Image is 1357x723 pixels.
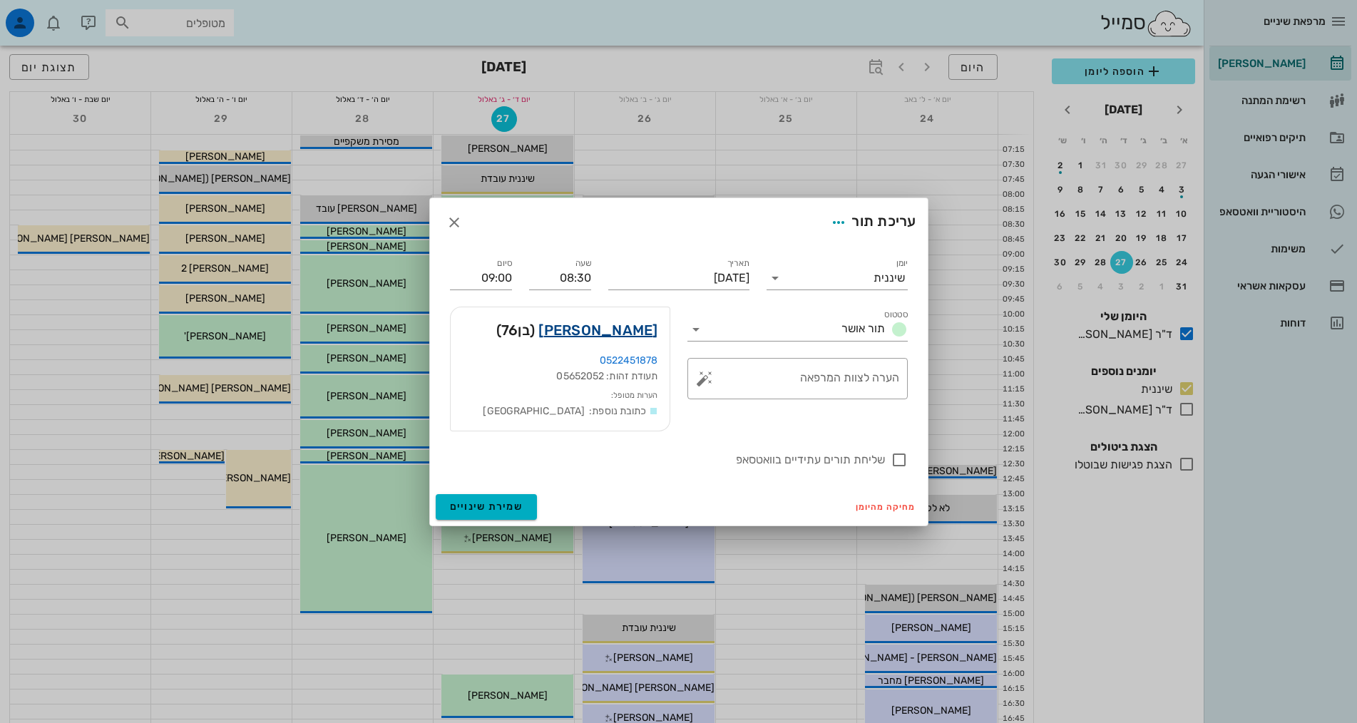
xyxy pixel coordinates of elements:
span: 76 [501,322,518,339]
span: תור אושר [841,322,885,335]
div: תעודת זהות: 05652052 [462,369,658,384]
label: סטטוס [884,309,908,320]
span: (בן ) [496,319,536,342]
a: 0522451878 [600,354,658,366]
div: סטטוסתור אושר [687,318,908,341]
label: שעה [575,258,591,269]
small: הערות מטופל: [611,391,657,400]
a: [PERSON_NAME] [538,319,657,342]
div: יומןשיננית [767,267,908,289]
span: שמירת שינויים [450,501,523,513]
span: כתובת נוספת: [GEOGRAPHIC_DATA] [483,405,646,417]
div: שיננית [874,272,905,284]
button: מחיקה מהיומן [850,497,922,517]
button: שמירת שינויים [436,494,538,520]
label: תאריך [727,258,749,269]
div: עריכת תור [826,210,916,235]
label: סיום [497,258,512,269]
label: שליחת תורים עתידיים בוואטסאפ [450,453,885,467]
span: מחיקה מהיומן [856,502,916,512]
label: יומן [896,258,908,269]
